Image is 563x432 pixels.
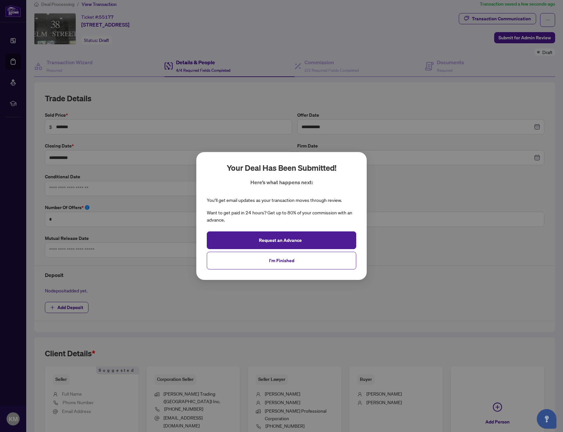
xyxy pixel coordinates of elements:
[537,409,556,429] button: Open asap
[207,231,356,249] button: Request an Advance
[250,178,313,186] p: Here’s what happens next:
[207,197,342,204] div: You’ll get email updates as your transaction moves through review.
[259,235,302,245] span: Request an Advance
[227,163,337,173] h2: Your deal has been submitted!
[207,209,356,224] div: Want to get paid in 24 hours? Get up to 80% of your commission with an advance.
[269,255,294,266] span: I'm Finished
[207,252,356,269] button: I'm Finished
